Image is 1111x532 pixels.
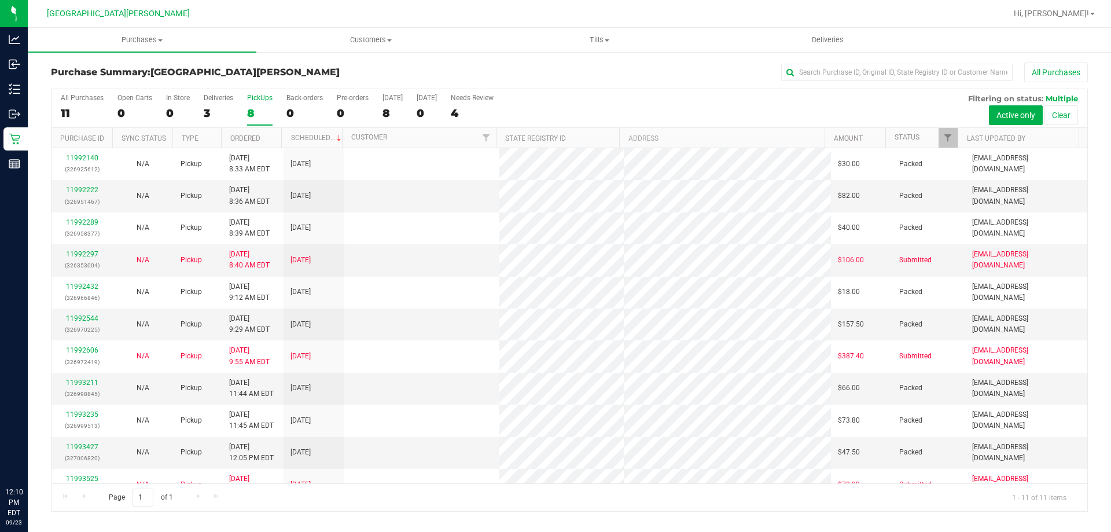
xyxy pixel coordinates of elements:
p: 12:10 PM EDT [5,487,23,518]
div: 0 [337,107,369,120]
span: [EMAIL_ADDRESS][DOMAIN_NAME] [972,442,1080,464]
p: (326998845) [58,388,105,399]
span: Pickup [181,351,202,362]
a: Scheduled [291,134,344,142]
span: Pickup [181,415,202,426]
span: [EMAIL_ADDRESS][DOMAIN_NAME] [972,474,1080,496]
button: N/A [137,479,149,490]
span: Not Applicable [137,416,149,424]
span: [DATE] [290,190,311,201]
a: State Registry ID [505,134,566,142]
span: Not Applicable [137,448,149,456]
span: [EMAIL_ADDRESS][DOMAIN_NAME] [972,217,1080,239]
a: Purchase ID [60,134,104,142]
span: Packed [899,159,922,170]
span: [DATE] [290,255,311,266]
a: Filter [939,128,958,148]
button: Active only [989,105,1043,125]
span: [GEOGRAPHIC_DATA][PERSON_NAME] [150,67,340,78]
span: [GEOGRAPHIC_DATA][PERSON_NAME] [47,9,190,19]
a: Deliveries [713,28,942,52]
span: $157.50 [838,319,864,330]
span: [EMAIL_ADDRESS][DOMAIN_NAME] [972,345,1080,367]
span: Pickup [181,190,202,201]
div: PickUps [247,94,273,102]
a: Tills [485,28,713,52]
a: 11993427 [66,443,98,451]
inline-svg: Retail [9,133,20,145]
div: Pre-orders [337,94,369,102]
span: Pickup [181,255,202,266]
div: 0 [166,107,190,120]
span: [EMAIL_ADDRESS][DOMAIN_NAME] [972,281,1080,303]
button: N/A [137,415,149,426]
span: Page of 1 [99,489,182,507]
button: N/A [137,447,149,458]
button: N/A [137,287,149,298]
span: [DATE] [290,222,311,233]
span: Pickup [181,159,202,170]
div: Needs Review [451,94,494,102]
div: 4 [451,107,494,120]
span: Tills [485,35,713,45]
span: [DATE] 8:36 AM EDT [229,185,270,207]
span: Pickup [181,383,202,394]
span: $47.50 [838,447,860,458]
p: (326999513) [58,420,105,431]
span: [DATE] [290,159,311,170]
span: [DATE] [290,415,311,426]
a: Amount [834,134,863,142]
th: Address [619,128,825,148]
span: Not Applicable [137,384,149,392]
inline-svg: Reports [9,158,20,170]
span: [DATE] 11:45 AM EDT [229,409,274,431]
span: Not Applicable [137,320,149,328]
div: 11 [61,107,104,120]
span: Pickup [181,222,202,233]
p: (327006820) [58,453,105,464]
div: 0 [117,107,152,120]
p: (326966846) [58,292,105,303]
span: $70.00 [838,479,860,490]
span: [EMAIL_ADDRESS][DOMAIN_NAME] [972,313,1080,335]
button: N/A [137,159,149,170]
p: (326925612) [58,164,105,175]
a: 11992289 [66,218,98,226]
input: 1 [133,489,153,507]
span: Packed [899,415,922,426]
span: 1 - 11 of 11 items [1003,489,1076,506]
div: In Store [166,94,190,102]
div: [DATE] [382,94,403,102]
inline-svg: Inventory [9,83,20,95]
span: $30.00 [838,159,860,170]
span: Packed [899,190,922,201]
span: [DATE] 11:44 AM EDT [229,377,274,399]
span: Pickup [181,447,202,458]
span: Filtering on status: [968,94,1043,103]
span: [DATE] 8:33 AM EDT [229,153,270,175]
span: Packed [899,383,922,394]
a: 11992297 [66,250,98,258]
p: (326970225) [58,324,105,335]
span: Pickup [181,479,202,490]
span: Packed [899,319,922,330]
span: $387.40 [838,351,864,362]
button: Clear [1044,105,1078,125]
div: 0 [286,107,323,120]
a: 11992140 [66,154,98,162]
span: $73.80 [838,415,860,426]
button: N/A [137,190,149,201]
span: [DATE] [290,479,311,490]
span: Pickup [181,319,202,330]
span: [DATE] [290,319,311,330]
div: 8 [382,107,403,120]
div: All Purchases [61,94,104,102]
a: 11993211 [66,379,98,387]
span: Customers [257,35,484,45]
span: Multiple [1046,94,1078,103]
a: Customers [256,28,485,52]
a: Sync Status [122,134,166,142]
span: Pickup [181,287,202,298]
span: [DATE] [290,287,311,298]
a: 11993235 [66,410,98,419]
